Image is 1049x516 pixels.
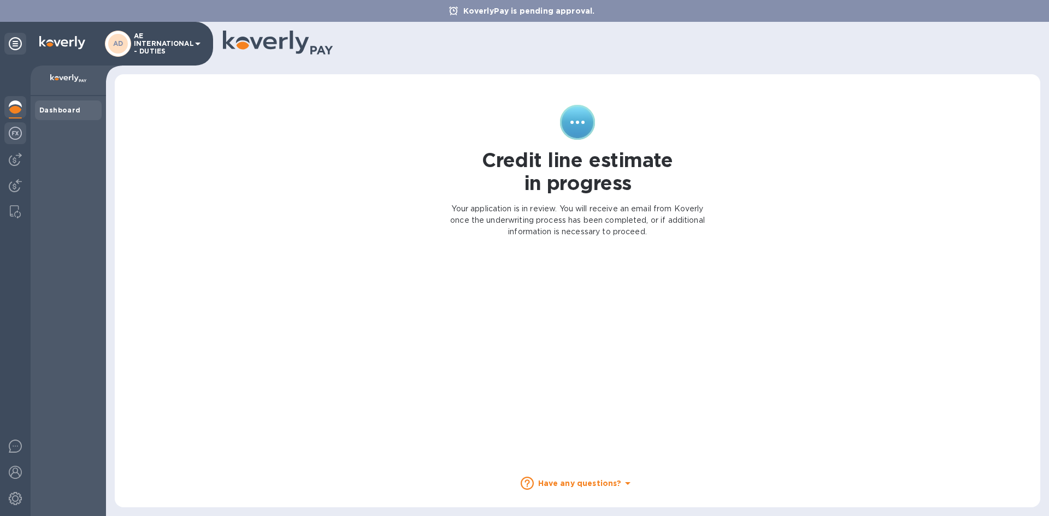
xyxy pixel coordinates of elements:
h1: Credit line estimate in progress [482,149,673,194]
b: AD [113,39,123,48]
b: Have any questions? [538,479,622,488]
p: Your application is in review. You will receive an email from Koverly once the underwriting proce... [449,203,706,238]
b: Dashboard [39,106,81,114]
img: Foreign exchange [9,127,22,140]
p: KoverlyPay is pending approval. [458,5,600,16]
img: Logo [39,36,85,49]
div: Unpin categories [4,33,26,55]
p: AE INTERNATIONAL - DUTIES [134,32,188,55]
